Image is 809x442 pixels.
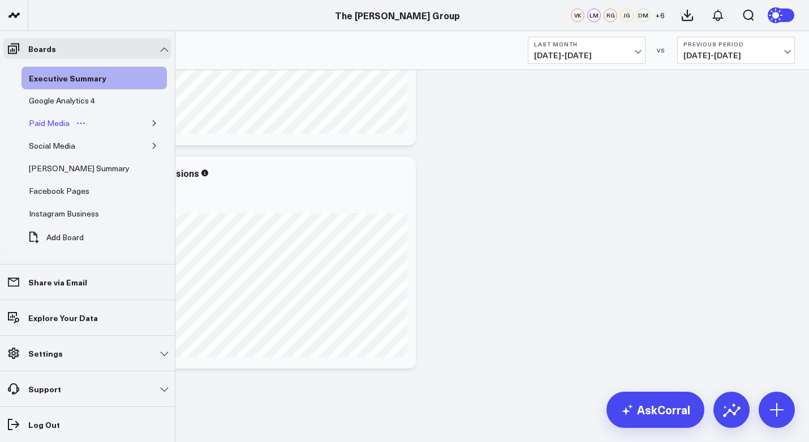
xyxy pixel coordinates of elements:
[534,41,639,47] b: Last Month
[46,233,84,242] span: Add Board
[683,51,789,60] span: [DATE] - [DATE]
[653,8,666,22] button: +6
[606,392,704,428] a: AskCorral
[26,94,98,107] div: Google Analytics 4
[26,207,102,220] div: Instagram Business
[51,204,407,213] div: Previous: 5K
[21,112,94,135] a: Paid MediaOpen board menu
[26,71,109,85] div: Executive Summary
[21,202,123,225] a: Instagram BusinessOpen board menu
[571,8,584,22] div: VK
[335,9,460,21] a: The [PERSON_NAME] Group
[28,278,87,287] p: Share via Email
[604,8,617,22] div: RG
[636,8,650,22] div: DM
[28,420,60,429] p: Log Out
[620,8,634,22] div: JG
[683,41,789,47] b: Previous Period
[655,11,665,19] span: + 6
[534,51,639,60] span: [DATE] - [DATE]
[21,225,89,250] button: Add Board
[26,162,132,175] div: [PERSON_NAME] Summary
[3,414,171,435] a: Log Out
[21,135,100,157] a: Social MediaOpen board menu
[528,37,646,64] button: Last Month[DATE]-[DATE]
[677,37,795,64] button: Previous Period[DATE]-[DATE]
[651,47,672,54] div: VS
[26,116,72,130] div: Paid Media
[21,180,114,202] a: Facebook PagesOpen board menu
[28,384,61,393] p: Support
[21,67,131,89] a: Executive SummaryOpen board menu
[21,89,119,112] a: Google Analytics 4Open board menu
[26,139,78,153] div: Social Media
[587,8,601,22] div: LM
[72,119,89,128] button: Open board menu
[26,184,92,198] div: Facebook Pages
[28,44,56,53] p: Boards
[28,349,63,358] p: Settings
[21,157,154,180] a: [PERSON_NAME] SummaryOpen board menu
[28,313,98,322] p: Explore Your Data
